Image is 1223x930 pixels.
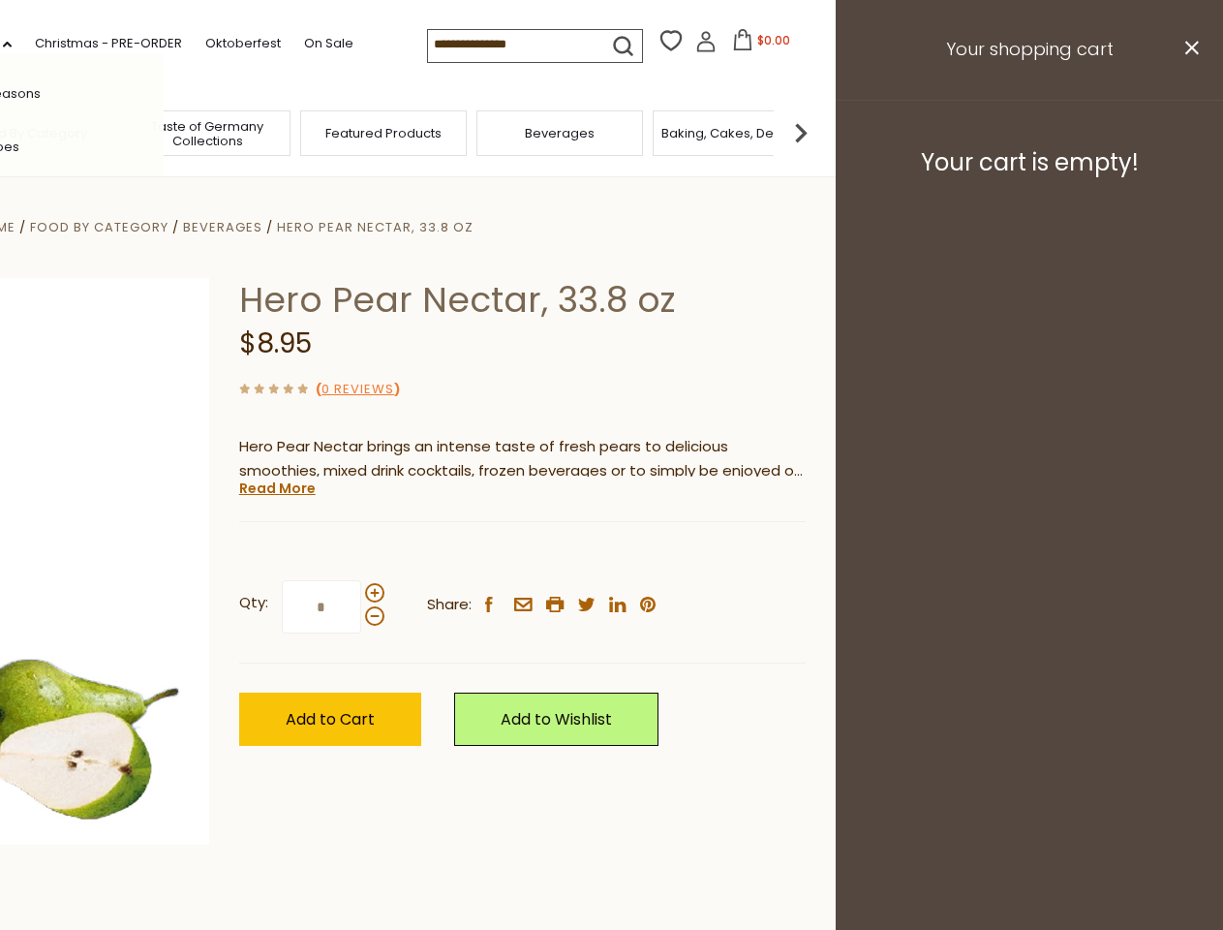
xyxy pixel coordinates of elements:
[35,33,182,54] a: Christmas - PRE-ORDER
[316,380,400,398] span: ( )
[321,380,394,400] a: 0 Reviews
[454,693,658,746] a: Add to Wishlist
[525,126,595,140] a: Beverages
[183,218,262,236] a: Beverages
[282,580,361,634] input: Qty:
[427,593,472,617] span: Share:
[661,126,811,140] a: Baking, Cakes, Desserts
[286,708,375,730] span: Add to Cart
[860,148,1199,177] h3: Your cart is empty!
[720,29,803,58] button: $0.00
[277,218,474,236] a: Hero Pear Nectar, 33.8 oz
[239,693,421,746] button: Add to Cart
[130,119,285,148] a: Taste of Germany Collections
[239,591,268,615] strong: Qty:
[757,32,790,48] span: $0.00
[239,435,806,483] p: Hero Pear Nectar brings an intense taste of fresh pears to delicious smoothies, mixed drink cockt...
[325,126,442,140] a: Featured Products
[781,113,820,152] img: next arrow
[205,33,281,54] a: Oktoberfest
[239,325,312,362] span: $8.95
[239,479,316,498] a: Read More
[304,33,353,54] a: On Sale
[30,218,168,236] a: Food By Category
[239,278,806,322] h1: Hero Pear Nectar, 33.8 oz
